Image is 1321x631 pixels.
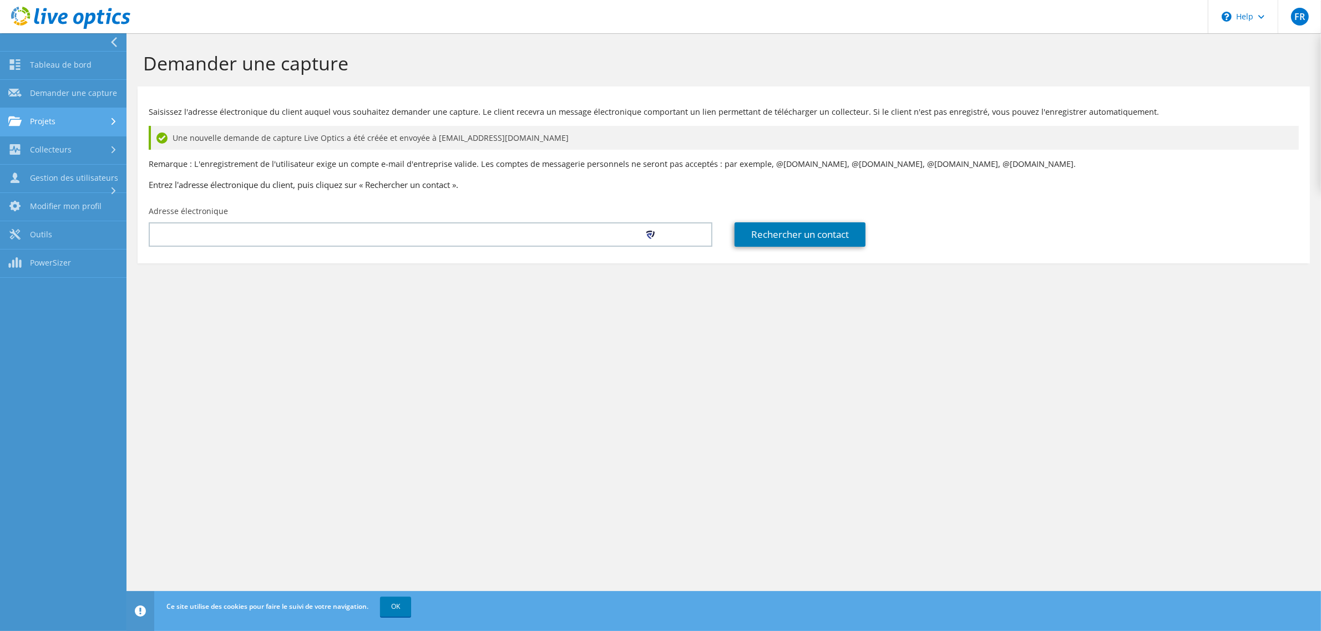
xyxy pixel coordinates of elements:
a: Rechercher un contact [735,222,866,247]
p: Saisissez l'adresse électronique du client auquel vous souhaitez demander une capture. Le client ... [149,106,1299,118]
span: Une nouvelle demande de capture Live Optics a été créée et envoyée à [EMAIL_ADDRESS][DOMAIN_NAME] [173,132,569,144]
p: Remarque : L'enregistrement de l'utilisateur exige un compte e-mail d'entreprise valide. Les comp... [149,158,1299,170]
h1: Demander une capture [143,52,1299,75]
svg: \n [1222,12,1232,22]
span: FR [1291,8,1309,26]
a: OK [380,597,411,617]
span: Ce site utilise des cookies pour faire le suivi de votre navigation. [166,602,368,611]
h3: Entrez l'adresse électronique du client, puis cliquez sur « Rechercher un contact ». [149,179,1299,191]
label: Adresse électronique [149,206,228,217]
